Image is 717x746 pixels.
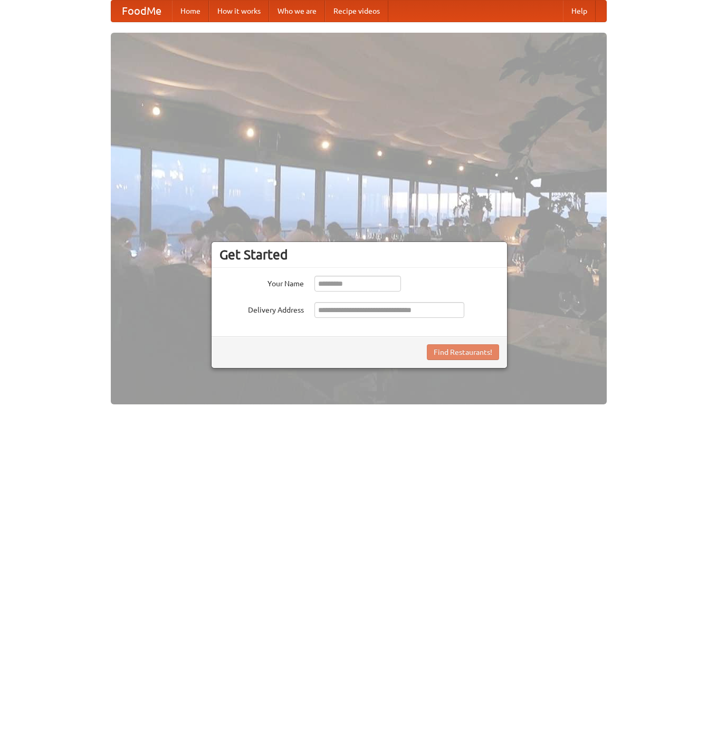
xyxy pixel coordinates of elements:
[219,302,304,315] label: Delivery Address
[325,1,388,22] a: Recipe videos
[219,276,304,289] label: Your Name
[219,247,499,263] h3: Get Started
[269,1,325,22] a: Who we are
[172,1,209,22] a: Home
[563,1,596,22] a: Help
[111,1,172,22] a: FoodMe
[209,1,269,22] a: How it works
[427,344,499,360] button: Find Restaurants!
